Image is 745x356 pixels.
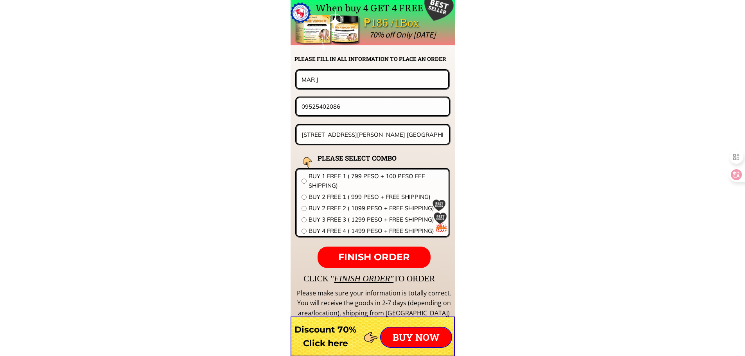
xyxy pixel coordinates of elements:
div: 70% off Only [DATE] [369,28,610,41]
span: BUY 1 FREE 1 ( 799 PESO + 100 PESO FEE SHIPPING) [309,172,444,190]
h3: Discount 70% Click here [291,323,361,350]
span: BUY 3 FREE 3 ( 1299 PESO + FREE SHIPPING) [309,215,444,224]
span: BUY 2 FREE 2 ( 1099 PESO + FREE SHIPPING) [309,204,444,213]
div: Please make sure your information is totally correct. You will receive the goods in 2-7 days (dep... [296,288,452,318]
input: Your name [300,71,445,88]
p: BUY NOW [381,327,451,347]
span: BUY 4 FREE 4 ( 1499 PESO + FREE SHIPPING) [309,226,444,236]
div: ₱186 /1Box [364,14,441,32]
input: Address [300,125,447,144]
span: FINISH ORDER [338,251,410,263]
div: CLICK " TO ORDER [303,272,663,285]
input: Phone number [300,98,446,115]
span: BUY 2 FREE 1 ( 999 PESO + FREE SHIPPING) [309,192,444,202]
span: FINISH ORDER" [334,274,393,283]
h2: PLEASE SELECT COMBO [318,153,416,163]
h2: PLEASE FILL IN ALL INFORMATION TO PLACE AN ORDER [294,55,454,63]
